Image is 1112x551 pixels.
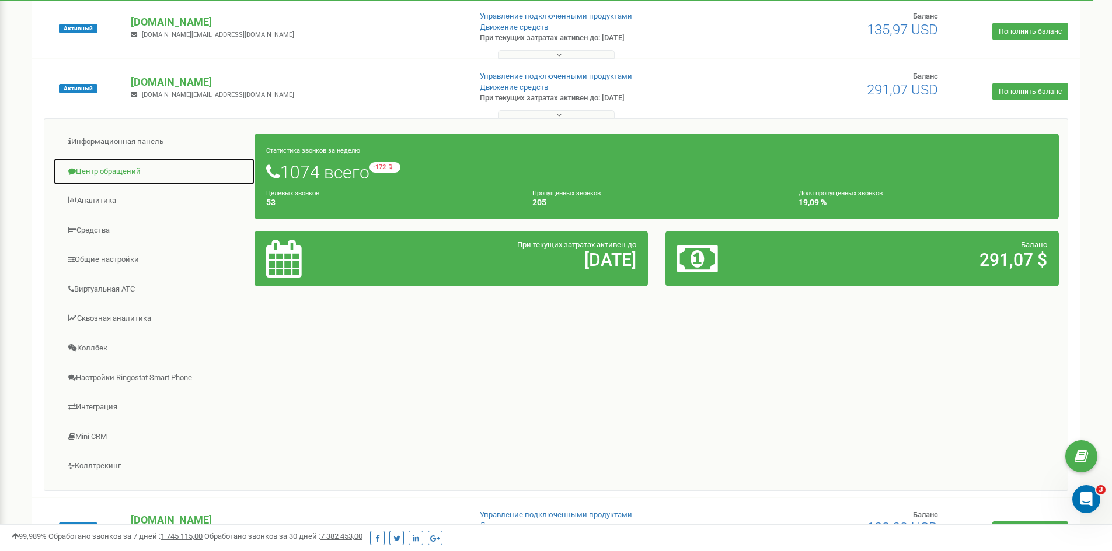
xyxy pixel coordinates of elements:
[913,12,938,20] span: Баланс
[480,83,548,92] a: Движение средств
[53,275,255,304] a: Виртуальная АТС
[53,334,255,363] a: Коллбек
[480,93,723,104] p: При текущих затратах активен до: [DATE]
[1072,485,1100,513] iframe: Intercom live chat
[799,198,1047,207] h4: 19,09 %
[992,83,1068,100] a: Пополнить баланс
[204,532,362,541] span: Обработано звонков за 30 дней :
[913,510,938,519] span: Баланс
[867,82,938,98] span: 291,07 USD
[53,245,255,274] a: Общие настройки
[266,147,360,155] small: Статистика звонков за неделю
[806,250,1047,269] h2: 291,07 $
[53,157,255,186] a: Центр обращений
[867,520,938,536] span: 182,09 USD
[867,22,938,38] span: 135,97 USD
[142,31,294,38] span: [DOMAIN_NAME][EMAIL_ADDRESS][DOMAIN_NAME]
[1021,240,1047,249] span: Баланс
[266,198,515,207] h4: 53
[48,532,203,541] span: Обработано звонков за 7 дней :
[992,23,1068,40] a: Пополнить баланс
[53,216,255,245] a: Средства
[480,33,723,44] p: При текущих затратах активен до: [DATE]
[59,24,97,33] span: Активный
[1096,485,1106,494] span: 3
[12,532,47,541] span: 99,989%
[53,187,255,215] a: Аналитика
[131,513,461,528] p: [DOMAIN_NAME]
[53,423,255,451] a: Mini CRM
[131,75,461,90] p: [DOMAIN_NAME]
[59,84,97,93] span: Активный
[53,304,255,333] a: Сквозная аналитика
[53,393,255,422] a: Интеграция
[799,189,883,197] small: Доля пропущенных звонков
[532,189,601,197] small: Пропущенных звонков
[59,522,97,532] span: Активный
[517,240,636,249] span: При текущих затратах активен до
[992,521,1068,539] a: Пополнить баланс
[266,189,319,197] small: Целевых звонков
[480,521,548,529] a: Движение средств
[532,198,781,207] h4: 205
[266,162,1047,182] h1: 1074 всего
[53,128,255,156] a: Информационная панель
[395,250,636,269] h2: [DATE]
[53,452,255,480] a: Коллтрекинг
[480,72,632,80] a: Управление подключенными продуктами
[480,12,632,20] a: Управление подключенными продуктами
[161,532,203,541] u: 1 745 115,00
[913,72,938,80] span: Баланс
[369,162,400,173] small: -172
[320,532,362,541] u: 7 382 453,00
[480,510,632,519] a: Управление подключенными продуктами
[53,364,255,392] a: Настройки Ringostat Smart Phone
[142,91,294,99] span: [DOMAIN_NAME][EMAIL_ADDRESS][DOMAIN_NAME]
[480,23,548,31] a: Движение средств
[131,15,461,30] p: [DOMAIN_NAME]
